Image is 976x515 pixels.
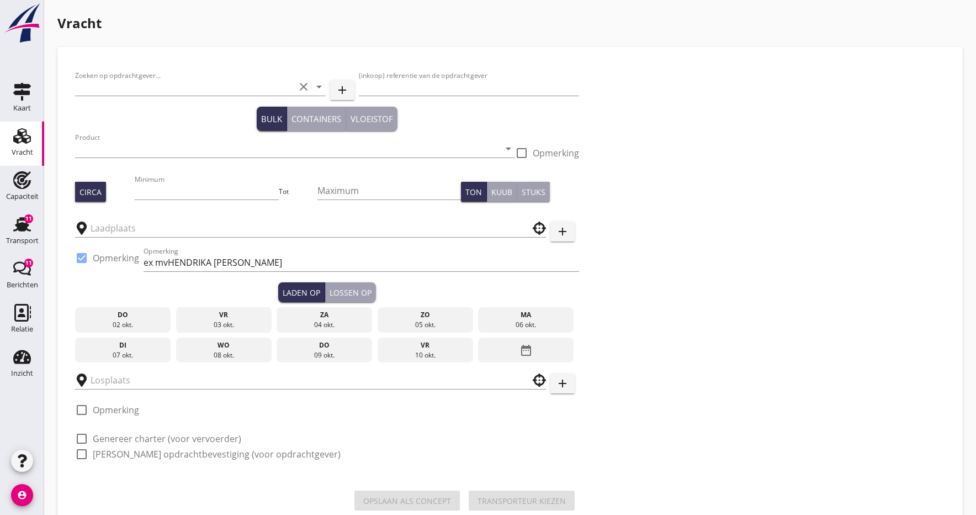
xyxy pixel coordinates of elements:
input: Zoeken op opdrachtgever... [75,78,295,96]
div: Ton [465,186,482,198]
input: (inkoop) referentie van de opdrachtgever [359,78,579,96]
button: Containers [287,107,346,131]
div: wo [178,340,269,350]
div: Berichten [7,281,38,288]
i: arrow_drop_down [502,142,515,155]
button: Stuks [517,182,550,202]
button: Lossen op [325,282,376,302]
div: za [279,310,370,320]
div: Bulk [261,113,282,125]
div: 06 okt. [481,320,571,330]
button: Vloeistof [346,107,397,131]
div: 10 okt. [380,350,470,360]
div: di [78,340,168,350]
i: account_circle [11,484,33,506]
i: date_range [519,340,533,360]
div: 08 okt. [178,350,269,360]
label: Opmerking [93,404,139,416]
div: vr [178,310,269,320]
button: Kuub [487,182,517,202]
label: [PERSON_NAME] opdrachtbevestiging (voor opdrachtgever) [93,449,341,460]
i: add [556,225,569,238]
i: arrow_drop_down [312,80,326,93]
div: 07 okt. [78,350,168,360]
div: Tot [279,187,317,197]
div: Kuub [491,186,512,198]
div: 02 okt. [78,320,168,330]
div: Kaart [13,104,31,112]
div: 09 okt. [279,350,370,360]
input: Minimum [135,182,278,199]
img: logo-small.a267ee39.svg [2,3,42,44]
div: zo [380,310,470,320]
div: do [78,310,168,320]
label: Opmerking [93,253,139,264]
div: Containers [291,113,341,125]
div: Vloeistof [351,113,393,125]
button: Circa [75,182,106,202]
div: ma [481,310,571,320]
label: Opmerking [533,148,579,159]
input: Losplaats [91,371,515,389]
div: 11 [24,214,33,223]
div: Circa [79,186,102,198]
div: Lossen op [330,287,372,298]
div: 11 [24,259,33,267]
div: 05 okt. [380,320,470,330]
button: Bulk [257,107,287,131]
i: add [336,83,349,97]
div: Laden op [283,287,320,298]
button: Laden op [278,282,325,302]
input: Product [75,140,500,157]
i: clear [297,80,310,93]
input: Laadplaats [91,219,515,237]
button: Ton [461,182,487,202]
div: Transport [6,237,39,244]
div: vr [380,340,470,350]
div: 04 okt. [279,320,370,330]
div: do [279,340,370,350]
div: Relatie [11,325,33,333]
div: Vracht [12,149,33,156]
div: 03 okt. [178,320,269,330]
div: Stuks [522,186,545,198]
i: add [556,377,569,390]
input: Maximum [317,182,461,199]
div: Capaciteit [6,193,39,200]
input: Opmerking [144,254,579,271]
h1: Vracht [57,13,963,33]
div: Inzicht [11,370,33,377]
label: Genereer charter (voor vervoerder) [93,433,241,444]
